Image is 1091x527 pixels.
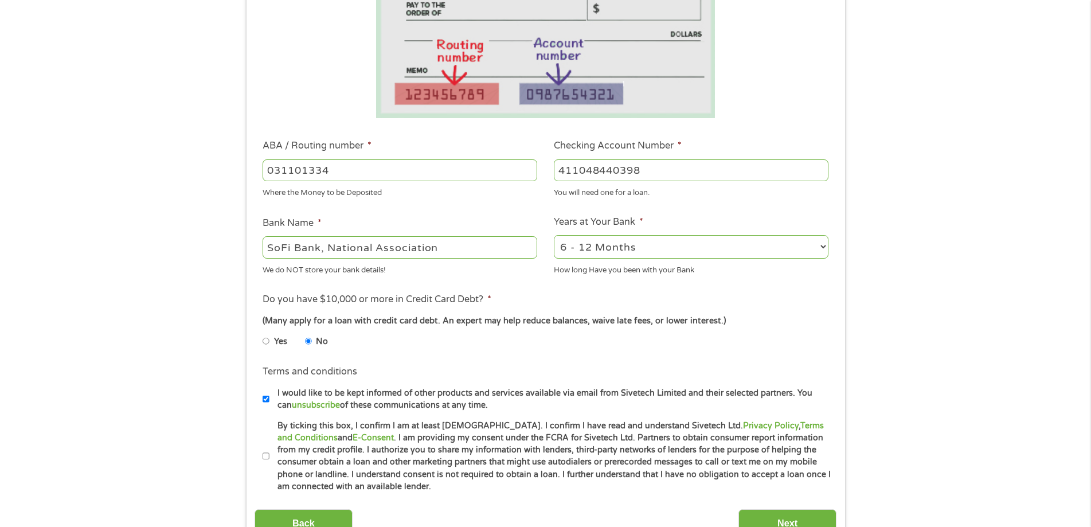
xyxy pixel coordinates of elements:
label: No [316,335,328,348]
div: You will need one for a loan. [554,184,828,199]
div: (Many apply for a loan with credit card debt. An expert may help reduce balances, waive late fees... [263,315,828,327]
a: Privacy Policy [743,421,799,431]
a: Terms and Conditions [277,421,824,443]
label: I would like to be kept informed of other products and services available via email from Sivetech... [269,387,832,412]
input: 263177916 [263,159,537,181]
a: E-Consent [353,433,394,443]
label: Years at Your Bank [554,216,643,228]
label: Checking Account Number [554,140,682,152]
label: Do you have $10,000 or more in Credit Card Debt? [263,294,491,306]
div: Where the Money to be Deposited [263,184,537,199]
a: unsubscribe [292,400,340,410]
label: Terms and conditions [263,366,357,378]
label: Bank Name [263,217,322,229]
input: 345634636 [554,159,828,181]
label: Yes [274,335,287,348]
label: ABA / Routing number [263,140,372,152]
div: We do NOT store your bank details! [263,260,537,276]
label: By ticking this box, I confirm I am at least [DEMOGRAPHIC_DATA]. I confirm I have read and unders... [269,420,832,493]
div: How long Have you been with your Bank [554,260,828,276]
